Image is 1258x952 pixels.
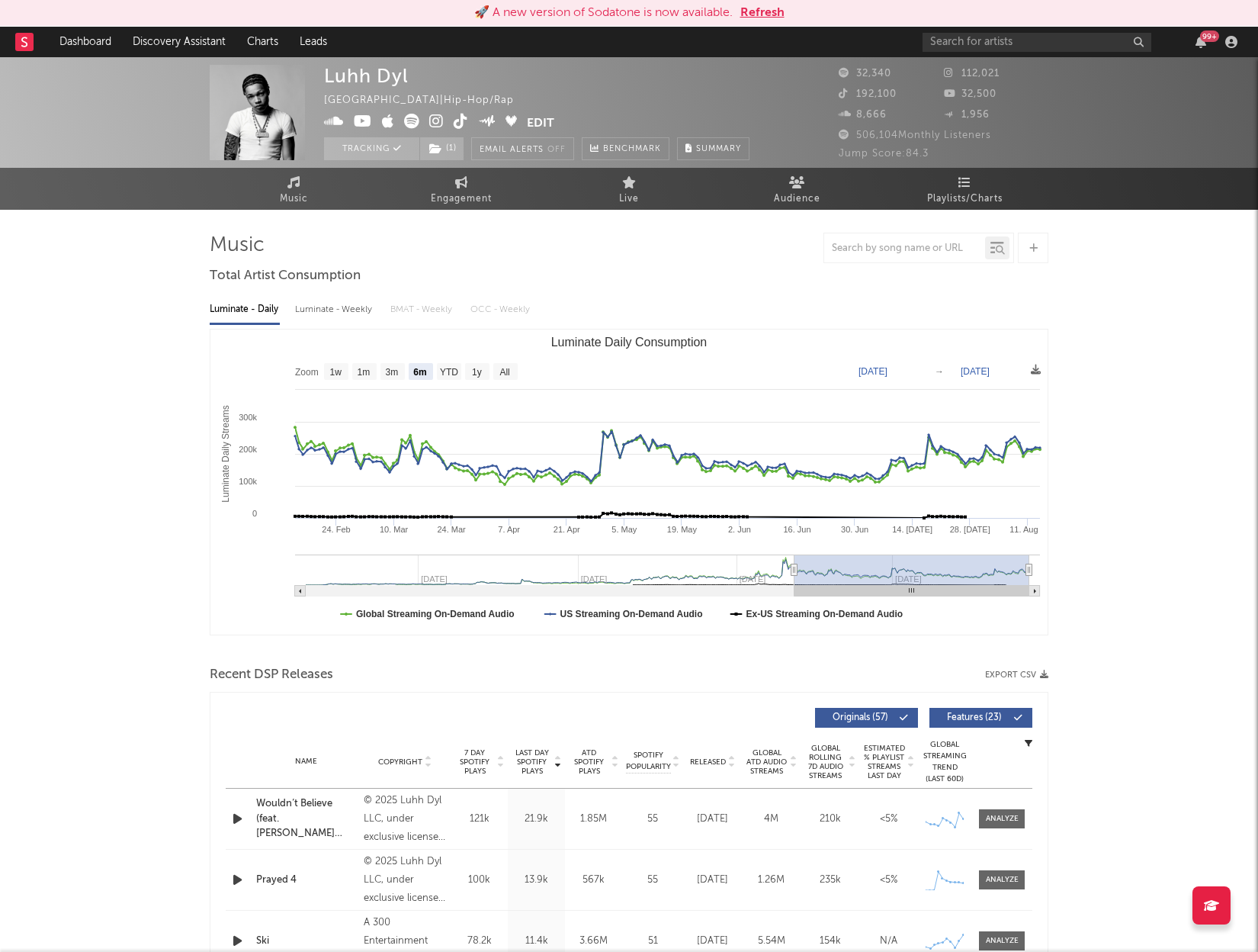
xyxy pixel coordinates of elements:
div: 210k [804,812,855,827]
a: Wouldn’t Believe (feat. [PERSON_NAME] Official) [256,796,356,841]
text: 300k [239,413,257,422]
span: Copyright [378,757,422,767]
span: ( 1 ) [419,137,464,160]
text: 100k [239,477,257,486]
button: (1) [420,137,464,160]
span: Global Rolling 7D Audio Streams [804,744,846,780]
div: [DATE] [687,812,738,827]
text: YTD [440,367,458,378]
a: Charts [236,27,289,57]
a: Engagement [377,168,545,210]
div: [DATE] [687,873,738,888]
button: Originals(57) [815,708,918,728]
text: [DATE] [961,366,990,377]
div: 55 [626,873,679,888]
text: Luminate Daily Consumption [551,336,708,349]
span: 8,666 [839,110,887,120]
span: Features ( 23 ) [939,713,1009,722]
text: 24. Feb [322,525,350,534]
button: Tracking [324,137,419,160]
span: Live [619,190,639,208]
input: Search by song name or URL [824,243,985,255]
div: [DATE] [687,934,738,949]
text: Ex-US Streaming On-Demand Audio [746,609,903,619]
text: Zoom [295,367,319,378]
span: 112,021 [944,69,1000,79]
span: Music [280,190,308,208]
div: Luhh Dyl [324,65,409,87]
div: Global Streaming Trend (Last 60D) [922,739,968,785]
text: 21. Apr [554,525,580,534]
button: 99+ [1195,36,1206,48]
text: 28. [DATE] [950,525,990,534]
span: 7 Day Spotify Plays [454,748,495,776]
text: 7. Apr [498,525,520,534]
div: [GEOGRAPHIC_DATA] | Hip-Hop/Rap [324,92,531,110]
button: Email AlertsOff [471,137,574,160]
span: ATD Spotify Plays [569,748,609,776]
div: 🚀 A new version of Sodatone is now available. [474,4,733,22]
div: 13.9k [512,873,561,888]
button: Features(23) [929,708,1032,728]
div: 11.4k [512,934,561,949]
div: 121k [454,812,504,827]
div: Prayed 4 [256,873,356,888]
div: 21.9k [512,812,561,827]
div: 154k [804,934,855,949]
text: 200k [239,445,257,454]
span: Benchmark [603,140,661,159]
span: 1,956 [944,110,990,120]
div: © 2025 Luhh Dyl LLC, under exclusive license to 300 Entertainment LLC [364,792,447,847]
span: Released [690,757,726,767]
text: 30. Jun [841,525,868,534]
div: 3.66M [569,934,618,949]
span: Jump Score: 84.3 [839,149,929,159]
text: 16. Jun [783,525,810,534]
button: Edit [527,114,554,133]
text: 10. Mar [380,525,409,534]
a: Benchmark [582,137,669,160]
text: 1m [358,367,371,378]
div: Luminate - Weekly [295,297,375,323]
div: Luminate - Daily [210,297,280,323]
a: Leads [289,27,338,57]
div: 51 [626,934,679,949]
span: Global ATD Audio Streams [746,748,788,776]
text: 11. Aug [1009,525,1038,534]
text: → [935,366,944,377]
span: 32,340 [839,69,891,79]
a: Playlists/Charts [881,168,1048,210]
span: Playlists/Charts [927,190,1003,208]
a: Music [210,168,377,210]
div: 235k [804,873,855,888]
div: 4M [746,812,797,827]
text: 1w [330,367,342,378]
span: Estimated % Playlist Streams Last Day [863,744,905,780]
text: All [499,367,509,378]
span: Total Artist Consumption [210,267,361,285]
span: Engagement [431,190,492,208]
button: Export CSV [985,671,1048,680]
text: 19. May [667,525,698,534]
text: 6m [413,367,426,378]
div: 100k [454,873,504,888]
span: Recent DSP Releases [210,666,333,684]
div: N/A [863,934,914,949]
div: Ski [256,934,356,949]
div: <5% [863,812,914,827]
text: 0 [252,509,257,518]
text: 3m [386,367,399,378]
svg: Luminate Daily Consumption [210,330,1048,635]
span: 32,500 [944,89,996,99]
a: Live [545,168,713,210]
a: Dashboard [49,27,122,57]
div: 1.85M [569,812,618,827]
span: 506,104 Monthly Listeners [839,130,991,140]
div: 5.54M [746,934,797,949]
span: Summary [696,145,741,153]
span: Originals ( 57 ) [825,713,895,722]
span: 192,100 [839,89,897,99]
div: <5% [863,873,914,888]
span: Last Day Spotify Plays [512,748,552,776]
